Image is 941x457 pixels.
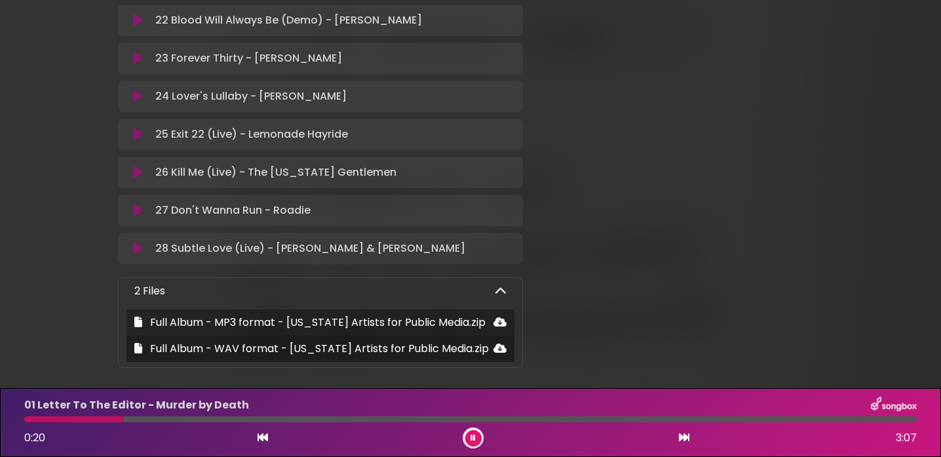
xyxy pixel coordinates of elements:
p: 24 Lover's Lullaby - [PERSON_NAME] [155,89,347,104]
img: songbox-logo-white.png [871,397,917,414]
p: 28 Subtle Love (Live) - [PERSON_NAME] & [PERSON_NAME] [155,241,465,256]
span: Full Album - WAV format - [US_STATE] Artists for Public Media.zip [150,341,489,356]
p: 01 Letter To The Editor - Murder by Death [24,397,249,413]
p: 25 Exit 22 (Live) - Lemonade Hayride [155,127,348,142]
p: 23 Forever Thirty - [PERSON_NAME] [155,50,342,66]
p: 2 Files [134,283,165,299]
span: Full Album - MP3 format - [US_STATE] Artists for Public Media.zip [150,315,486,330]
p: 26 Kill Me (Live) - The [US_STATE] Gentlemen [155,165,396,180]
p: 22 Blood Will Always Be (Demo) - [PERSON_NAME] [155,12,422,28]
p: 27 Don't Wanna Run - Roadie [155,203,311,218]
